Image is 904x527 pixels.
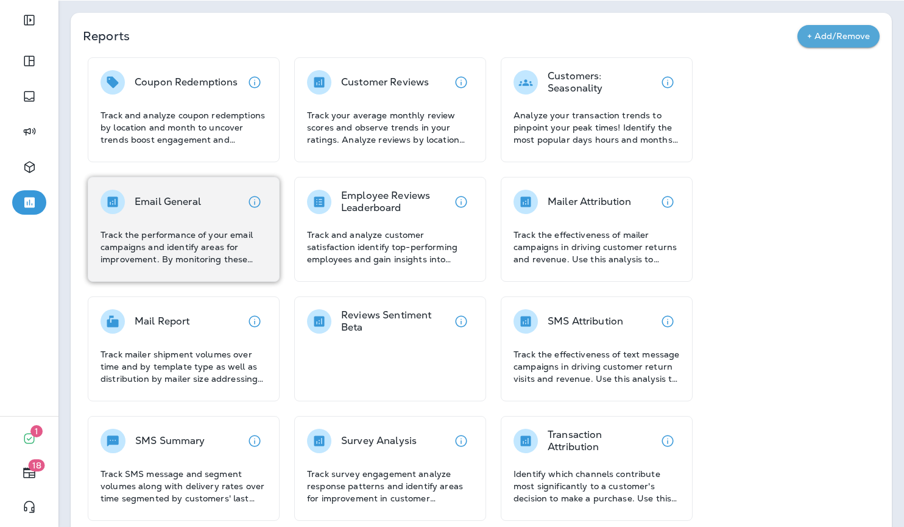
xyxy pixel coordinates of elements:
[135,315,190,328] p: Mail Report
[514,468,680,504] p: Identify which channels contribute most significantly to a customer's decision to make a purchase...
[307,468,473,504] p: Track survey engagement analyze response patterns and identify areas for improvement in customer ...
[514,109,680,146] p: Analyze your transaction trends to pinpoint your peak times! Identify the most popular days hours...
[101,229,267,265] p: Track the performance of your email campaigns and identify areas for improvement. By monitoring t...
[101,348,267,385] p: Track mailer shipment volumes over time and by template type as well as distribution by mailer si...
[242,429,267,453] button: View details
[341,76,429,88] p: Customer Reviews
[12,8,46,32] button: Expand Sidebar
[135,196,201,208] p: Email General
[242,70,267,95] button: View details
[83,27,797,45] p: Reports
[548,429,655,453] p: Transaction Attribution
[135,435,205,447] p: SMS Summary
[548,196,632,208] p: Mailer Attribution
[548,70,655,95] p: Customers: Seasonality
[514,229,680,265] p: Track the effectiveness of mailer campaigns in driving customer returns and revenue. Use this ana...
[307,109,473,146] p: Track your average monthly review scores and observe trends in your ratings. Analyze reviews by l...
[101,109,267,146] p: Track and analyze coupon redemptions by location and month to uncover trends boost engagement and...
[449,190,473,214] button: View details
[797,25,880,48] button: + Add/Remove
[548,315,623,328] p: SMS Attribution
[655,70,680,95] button: View details
[341,309,449,334] p: Reviews Sentiment Beta
[101,468,267,504] p: Track SMS message and segment volumes along with delivery rates over time segmented by customers'...
[307,229,473,265] p: Track and analyze customer satisfaction identify top-performing employees and gain insights into ...
[242,309,267,334] button: View details
[12,426,46,451] button: 1
[449,429,473,453] button: View details
[655,190,680,214] button: View details
[514,348,680,385] p: Track the effectiveness of text message campaigns in driving customer return visits and revenue. ...
[135,76,238,88] p: Coupon Redemptions
[242,190,267,214] button: View details
[341,435,417,447] p: Survey Analysis
[30,425,43,437] span: 1
[449,309,473,334] button: View details
[655,309,680,334] button: View details
[29,459,45,471] span: 18
[449,70,473,95] button: View details
[341,190,449,214] p: Employee Reviews Leaderboard
[12,461,46,485] button: 18
[655,429,680,453] button: View details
